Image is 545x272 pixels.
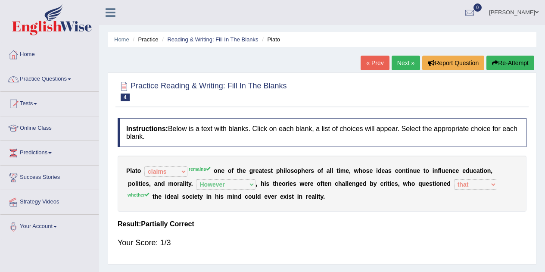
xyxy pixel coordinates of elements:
a: Next » [392,56,420,70]
b: l [330,167,332,174]
b: o [174,180,178,187]
b: r [306,193,308,200]
a: Strategy Videos [0,190,99,212]
b: e [290,180,293,187]
b: i [297,193,299,200]
span: 0 [473,3,482,12]
b: r [253,167,255,174]
b: t [139,180,141,187]
b: t [433,180,435,187]
b: , [398,180,400,187]
b: c [395,167,399,174]
b: h [280,167,284,174]
a: Tests [0,92,99,113]
b: e [346,167,349,174]
b: n [299,193,303,200]
b: l [440,167,442,174]
b: i [232,193,234,200]
b: t [237,167,239,174]
b: d [161,180,165,187]
b: r [308,180,310,187]
b: s [290,167,294,174]
b: t [262,167,264,174]
b: s [388,167,392,174]
b: e [280,193,283,200]
b: t [271,167,273,174]
b: c [189,193,193,200]
b: o [425,167,429,174]
button: Re-Attempt [486,56,534,70]
b: t [153,193,155,200]
b: b [370,180,374,187]
b: t [424,167,426,174]
b: e [255,167,259,174]
b: e [194,193,198,200]
b: t [336,167,339,174]
b: i [206,193,208,200]
h2: Practice Reading & Writing: Fill In The Blanks [118,80,287,101]
b: s [429,180,433,187]
b: i [184,180,186,187]
b: , [149,180,151,187]
b: t [186,180,188,187]
a: Your Account [0,215,99,236]
b: a [327,167,330,174]
a: Home [114,36,129,43]
b: e [456,167,459,174]
b: i [137,180,139,187]
b: o [436,180,440,187]
b: o [398,167,402,174]
b: r [274,193,277,200]
b: a [311,193,315,200]
b: o [362,167,366,174]
b: q [418,180,422,187]
b: P [126,167,130,174]
b: n [440,180,444,187]
b: n [328,180,332,187]
b: a [174,193,177,200]
b: o [248,193,252,200]
b: u [442,167,445,174]
b: o [282,180,286,187]
b: u [413,167,417,174]
b: c [335,180,338,187]
b: s [220,193,224,200]
b: o [214,167,218,174]
b: a [476,167,480,174]
b: Instructions: [126,125,168,132]
b: p [128,180,132,187]
b: o [317,180,321,187]
b: i [376,167,378,174]
b: y [320,193,323,200]
b: . [323,193,325,200]
a: « Prev [361,56,389,70]
b: e [426,180,429,187]
b: l [315,193,317,200]
a: Success Stories [0,166,99,187]
b: w [354,167,359,174]
b: e [243,167,246,174]
b: i [287,193,289,200]
b: y [188,180,191,187]
b: t [318,193,321,200]
b: t [322,180,324,187]
b: e [359,180,363,187]
b: i [435,180,436,187]
b: l [285,167,287,174]
b: g [356,180,360,187]
b: l [135,180,137,187]
b: h [275,180,279,187]
b: e [417,167,420,174]
b: e [221,167,224,174]
b: i [433,167,434,174]
b: r [177,180,179,187]
b: e [324,180,328,187]
sup: remains [189,166,210,172]
b: d [167,193,171,200]
b: c [380,180,383,187]
b: f [321,180,323,187]
b: i [408,167,409,174]
b: u [252,193,256,200]
b: i [283,167,285,174]
b: l [255,193,257,200]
